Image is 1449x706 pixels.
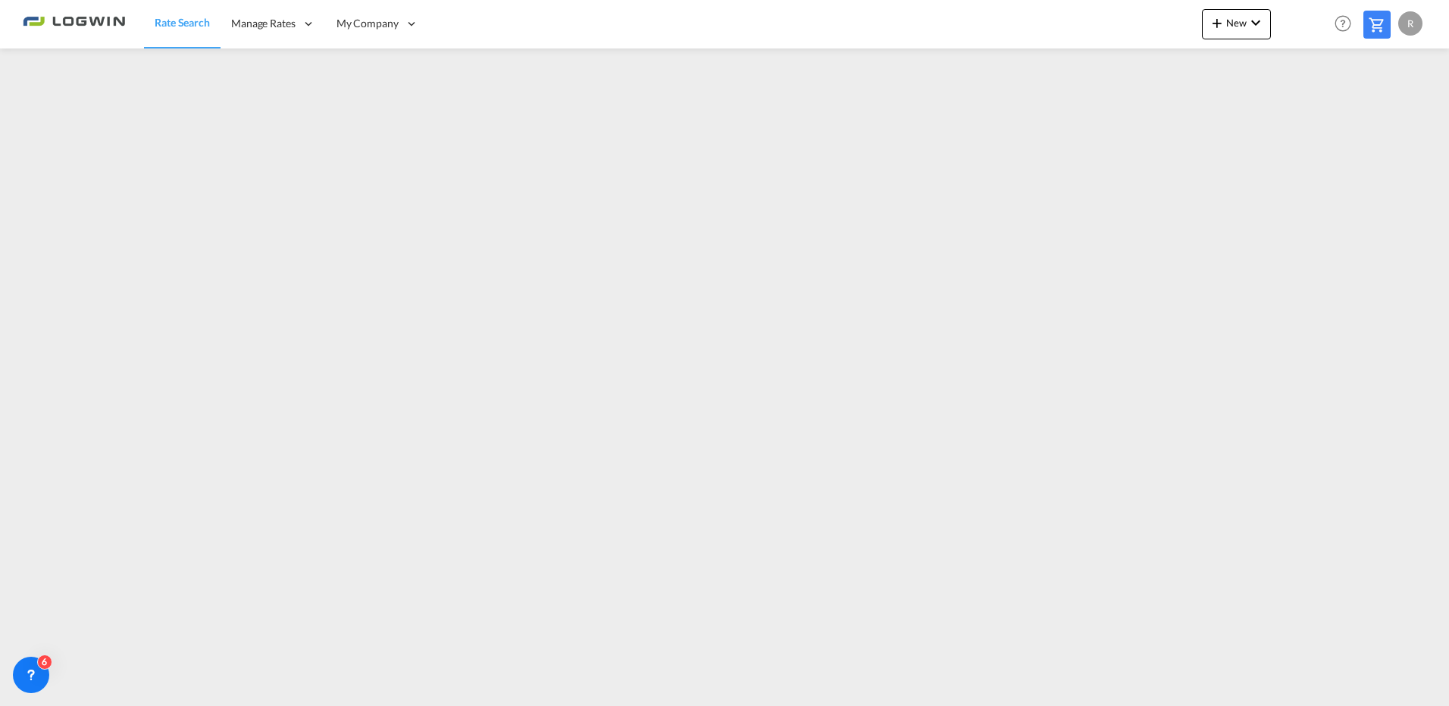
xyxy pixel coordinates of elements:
[1398,11,1422,36] div: R
[23,7,125,41] img: 2761ae10d95411efa20a1f5e0282d2d7.png
[336,16,399,31] span: My Company
[231,16,296,31] span: Manage Rates
[1247,14,1265,32] md-icon: icon-chevron-down
[1208,17,1265,29] span: New
[1208,14,1226,32] md-icon: icon-plus 400-fg
[1202,9,1271,39] button: icon-plus 400-fgNewicon-chevron-down
[1330,11,1363,38] div: Help
[1330,11,1356,36] span: Help
[155,16,210,29] span: Rate Search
